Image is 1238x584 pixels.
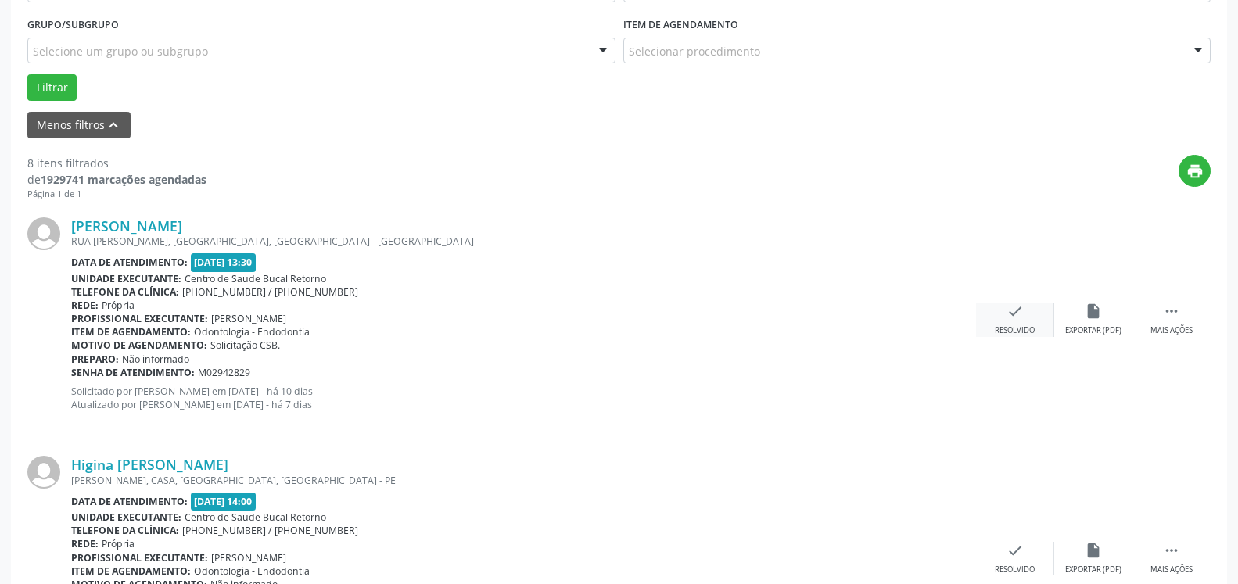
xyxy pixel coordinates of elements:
[71,312,208,325] b: Profissional executante:
[182,285,358,299] span: [PHONE_NUMBER] / [PHONE_NUMBER]
[27,155,206,171] div: 8 itens filtrados
[995,564,1035,575] div: Resolvido
[211,551,286,564] span: [PERSON_NAME]
[71,564,191,578] b: Item de agendamento:
[194,325,310,339] span: Odontologia - Endodontia
[71,339,207,352] b: Motivo de agendamento:
[33,43,208,59] span: Selecione um grupo ou subgrupo
[71,366,195,379] b: Senha de atendimento:
[1085,303,1102,320] i: insert_drive_file
[1163,542,1180,559] i: 
[191,493,257,511] span: [DATE] 14:00
[27,217,60,250] img: img
[71,385,976,411] p: Solicitado por [PERSON_NAME] em [DATE] - há 10 dias Atualizado por [PERSON_NAME] em [DATE] - há 7...
[27,456,60,489] img: img
[27,112,131,139] button: Menos filtroskeyboard_arrow_up
[1163,303,1180,320] i: 
[27,171,206,188] div: de
[71,353,119,366] b: Preparo:
[71,272,181,285] b: Unidade executante:
[185,272,326,285] span: Centro de Saude Bucal Retorno
[71,551,208,564] b: Profissional executante:
[71,456,228,473] a: Higina [PERSON_NAME]
[71,524,179,537] b: Telefone da clínica:
[71,299,99,312] b: Rede:
[995,325,1035,336] div: Resolvido
[1065,325,1121,336] div: Exportar (PDF)
[1065,564,1121,575] div: Exportar (PDF)
[185,511,326,524] span: Centro de Saude Bucal Retorno
[27,188,206,201] div: Página 1 de 1
[71,285,179,299] b: Telefone da clínica:
[71,325,191,339] b: Item de agendamento:
[1179,155,1211,187] button: print
[629,43,760,59] span: Selecionar procedimento
[102,299,135,312] span: Própria
[71,256,188,269] b: Data de atendimento:
[194,564,310,578] span: Odontologia - Endodontia
[198,366,250,379] span: M02942829
[623,13,738,38] label: Item de agendamento
[71,474,976,487] div: [PERSON_NAME], CASA, [GEOGRAPHIC_DATA], [GEOGRAPHIC_DATA] - PE
[122,353,189,366] span: Não informado
[1150,325,1193,336] div: Mais ações
[191,253,257,271] span: [DATE] 13:30
[1186,163,1204,180] i: print
[71,495,188,508] b: Data de atendimento:
[27,74,77,101] button: Filtrar
[71,217,182,235] a: [PERSON_NAME]
[1007,542,1024,559] i: check
[102,537,135,550] span: Própria
[71,537,99,550] b: Rede:
[1085,542,1102,559] i: insert_drive_file
[182,524,358,537] span: [PHONE_NUMBER] / [PHONE_NUMBER]
[1007,303,1024,320] i: check
[105,116,122,134] i: keyboard_arrow_up
[41,172,206,187] strong: 1929741 marcações agendadas
[211,312,286,325] span: [PERSON_NAME]
[1150,564,1193,575] div: Mais ações
[71,235,976,248] div: RUA [PERSON_NAME], [GEOGRAPHIC_DATA], [GEOGRAPHIC_DATA] - [GEOGRAPHIC_DATA]
[27,13,119,38] label: Grupo/Subgrupo
[210,339,280,352] span: Solicitação CSB.
[71,511,181,524] b: Unidade executante:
